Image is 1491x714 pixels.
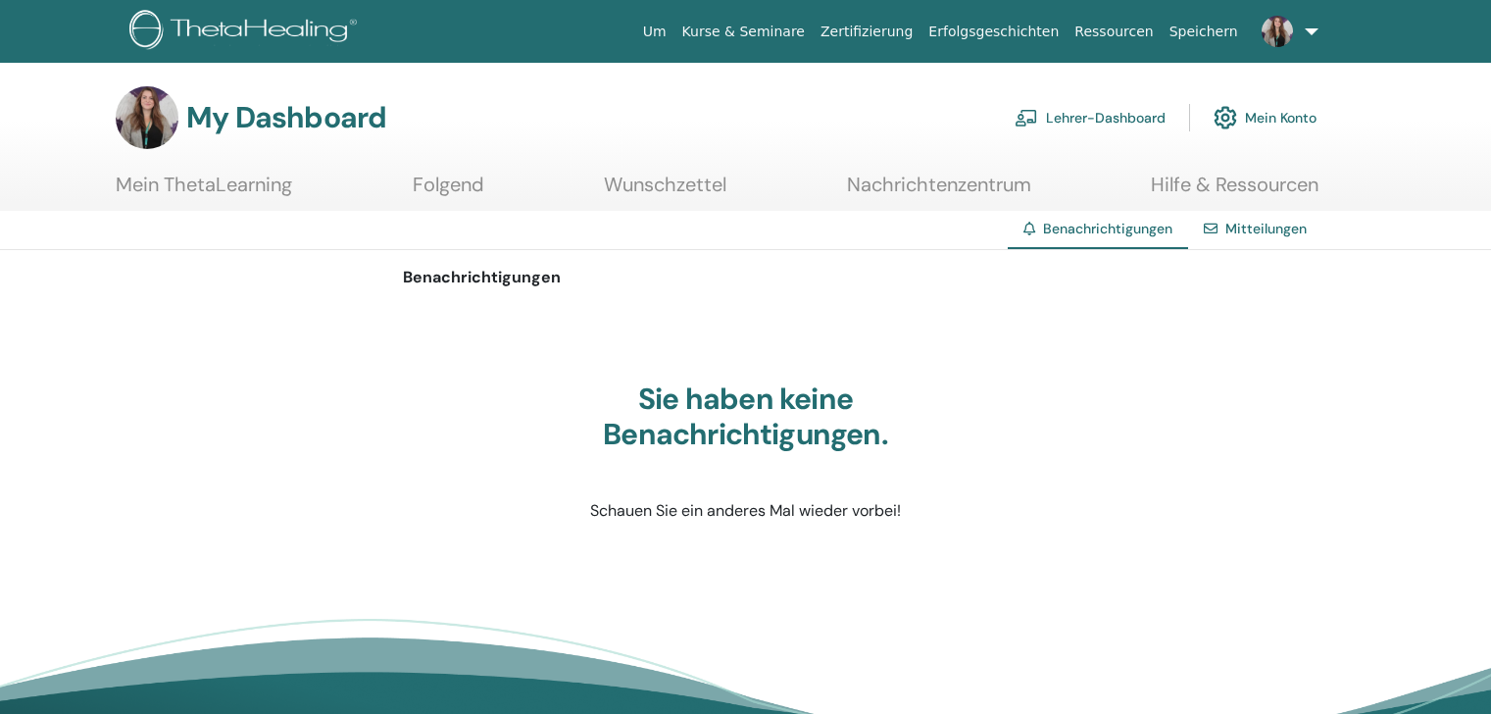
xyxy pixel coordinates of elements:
[129,10,364,54] img: logo.png
[1067,14,1161,50] a: Ressourcen
[501,382,991,452] h3: Sie haben keine Benachrichtigungen.
[501,499,991,523] p: Schauen Sie ein anderes Mal wieder vorbei!
[847,173,1031,211] a: Nachrichtenzentrum
[920,14,1067,50] a: Erfolgsgeschichten
[1214,101,1237,134] img: cog.svg
[116,86,178,149] img: default.jpg
[403,266,1089,289] p: Benachrichtigungen
[1151,173,1318,211] a: Hilfe & Ressourcen
[1043,220,1172,237] span: Benachrichtigungen
[635,14,674,50] a: Um
[1262,16,1293,47] img: default.jpg
[116,173,292,211] a: Mein ThetaLearning
[1015,109,1038,127] img: chalkboard-teacher.svg
[1015,96,1166,139] a: Lehrer-Dashboard
[1214,96,1317,139] a: Mein Konto
[1225,220,1307,237] a: Mitteilungen
[674,14,813,50] a: Kurse & Seminare
[1162,14,1246,50] a: Speichern
[813,14,920,50] a: Zertifizierung
[604,173,726,211] a: Wunschzettel
[186,100,386,135] h3: My Dashboard
[413,173,484,211] a: Folgend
